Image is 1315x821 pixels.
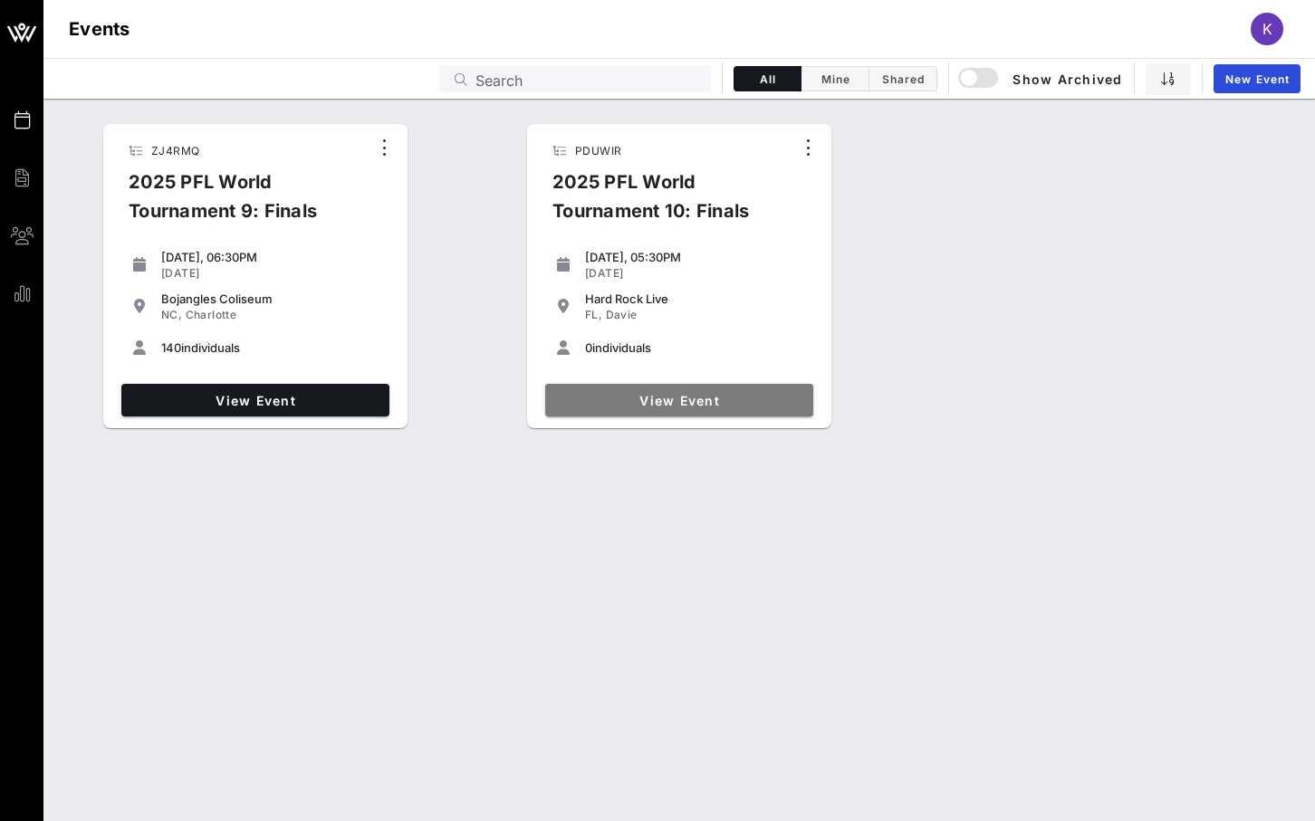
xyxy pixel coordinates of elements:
[161,291,382,306] div: Bojangles Coliseum
[161,340,382,355] div: individuals
[869,66,937,91] button: Shared
[606,308,638,321] span: Davie
[161,340,181,355] span: 140
[151,144,199,158] span: ZJ4RMQ
[961,68,1122,90] span: Show Archived
[186,308,237,321] span: Charlotte
[161,308,182,321] span: NC,
[1251,13,1283,45] div: K
[114,167,370,240] div: 2025 PFL World Tournament 9: Finals
[1214,64,1301,93] a: New Event
[734,66,801,91] button: All
[585,340,592,355] span: 0
[745,72,790,86] span: All
[585,308,602,321] span: FL,
[585,291,806,306] div: Hard Rock Live
[585,340,806,355] div: individuals
[121,384,389,416] a: View Event
[801,66,869,91] button: Mine
[812,72,858,86] span: Mine
[880,72,926,86] span: Shared
[545,384,813,416] a: View Event
[129,393,382,408] span: View Event
[1224,72,1290,86] span: New Event
[161,266,382,281] div: [DATE]
[585,250,806,264] div: [DATE], 05:30PM
[585,266,806,281] div: [DATE]
[161,250,382,264] div: [DATE], 06:30PM
[69,14,130,43] h1: Events
[960,62,1123,95] button: Show Archived
[552,393,806,408] span: View Event
[538,167,793,240] div: 2025 PFL World Tournament 10: Finals
[1262,20,1272,38] span: K
[575,144,621,158] span: PDUWIR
